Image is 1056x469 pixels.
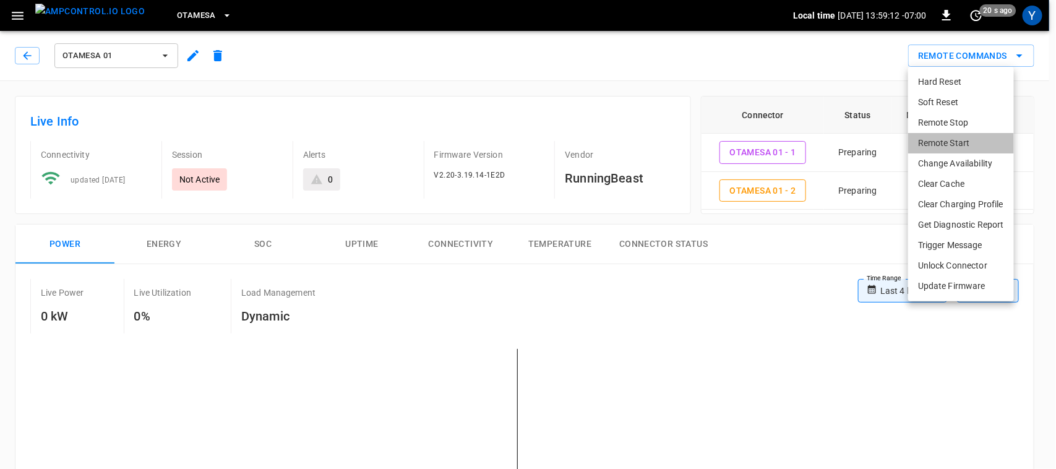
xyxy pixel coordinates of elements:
[908,133,1014,153] li: Remote Start
[908,72,1014,92] li: Hard Reset
[908,153,1014,174] li: Change Availability
[908,92,1014,113] li: Soft Reset
[908,235,1014,256] li: Trigger Message
[908,256,1014,276] li: Unlock Connector
[908,113,1014,133] li: Remote Stop
[908,215,1014,235] li: Get Diagnostic Report
[908,194,1014,215] li: Clear Charging Profile
[908,174,1014,194] li: Clear Cache
[908,276,1014,296] li: Update Firmware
